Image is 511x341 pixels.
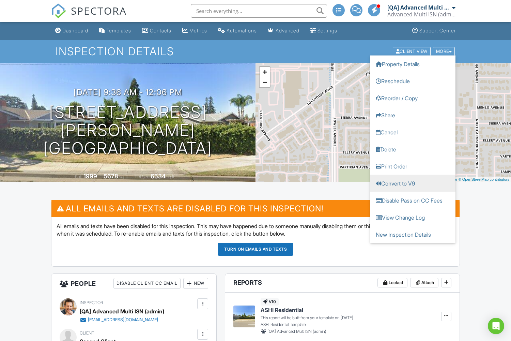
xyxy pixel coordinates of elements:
[387,4,450,11] div: [QA] Advanced Multi ISN (admin)
[260,77,270,87] a: Zoom out
[62,28,88,33] div: Dashboard
[191,4,327,18] input: Search everything...
[51,3,66,18] img: The Best Home Inspection Software - Spectora
[135,174,150,179] span: Lot Size
[425,177,511,182] div: |
[74,88,182,97] h3: [DATE] 9:36 am - 12:06 pm
[150,28,171,33] div: Contacts
[51,274,216,293] h3: People
[104,173,118,180] div: 5678
[318,28,337,33] div: Settings
[80,330,94,336] span: Client
[370,55,455,72] a: Property Details
[370,158,455,175] a: Print Order
[80,306,164,316] div: [QA] Advanced Multi ISN (admin)
[370,226,455,243] a: New Inspection Details
[392,48,432,54] a: Client View
[370,106,455,123] a: Share
[113,278,181,289] div: Disable Client CC Email
[370,175,455,192] a: Convert to V9
[88,317,158,323] div: [EMAIL_ADDRESS][DOMAIN_NAME]
[71,3,127,18] span: SPECTORA
[56,45,455,57] h1: Inspection Details
[370,123,455,140] a: Cancel
[433,47,455,56] div: More
[119,174,129,179] span: sq. ft.
[80,316,159,323] a: [EMAIL_ADDRESS][DOMAIN_NAME]
[387,11,455,18] div: Advanced Multi ISN (admin) Company
[370,192,455,209] a: Disable Pass on CC Fees
[370,89,455,106] a: Reorder / Copy
[370,72,455,89] a: Reschedule
[370,140,455,158] a: Delete
[459,177,509,181] a: © OpenStreetMap contributors
[488,318,504,334] div: Open Intercom Messenger
[419,28,456,33] div: Support Center
[96,25,134,37] a: Templates
[106,28,131,33] div: Templates
[139,25,174,37] a: Contacts
[370,209,455,226] a: View Change Log
[11,103,245,157] h1: [STREET_ADDRESS][PERSON_NAME] [GEOGRAPHIC_DATA]
[83,173,97,180] div: 1999
[80,300,103,305] span: Inspector
[180,25,210,37] a: Metrics
[57,222,454,238] p: All emails and texts have been disabled for this inspection. This may have happened due to someon...
[51,200,460,217] h3: All emails and texts are disabled for this inspection!
[189,28,207,33] div: Metrics
[265,25,302,37] a: Advanced
[167,174,175,179] span: sq.ft.
[215,25,260,37] a: Automations (Advanced)
[276,28,299,33] div: Advanced
[393,47,431,56] div: Client View
[260,67,270,77] a: Zoom in
[52,25,91,37] a: Dashboard
[308,25,340,37] a: Settings
[218,243,293,256] button: Turn on emails and texts
[51,9,127,24] a: SPECTORA
[183,278,208,289] div: New
[227,28,257,33] div: Automations
[151,173,166,180] div: 6534
[75,174,82,179] span: Built
[409,25,459,37] a: Support Center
